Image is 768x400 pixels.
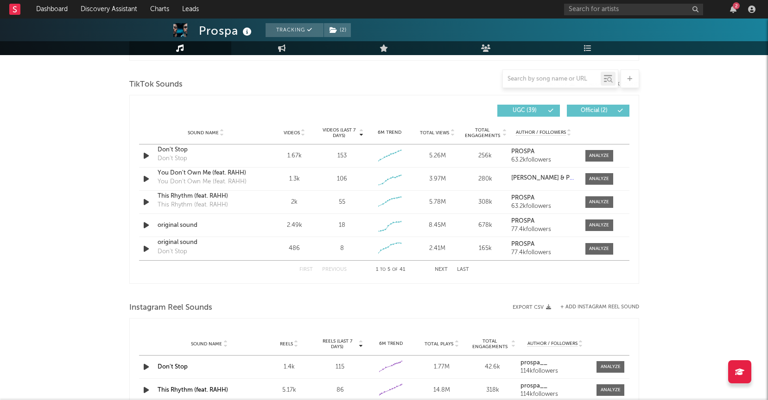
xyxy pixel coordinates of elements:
[158,387,228,393] a: This Rhythm (feat. RAHH)
[416,198,459,207] div: 5.78M
[273,198,316,207] div: 2k
[511,195,534,201] strong: PROSPA
[324,23,351,37] span: ( 2 )
[266,362,312,372] div: 1.4k
[463,175,507,184] div: 280k
[463,198,507,207] div: 308k
[511,203,576,210] div: 63.2k followers
[470,338,510,350] span: Total Engagements
[503,75,601,83] input: Search by song name or URL
[567,105,629,117] button: Official(2)
[560,305,639,310] button: + Add Instagram Reel Sound
[158,145,254,155] a: Don't Stop
[511,226,576,233] div: 77.4k followers
[129,302,212,313] span: Instagram Reel Sounds
[527,341,578,347] span: Author / Followers
[463,244,507,253] div: 165k
[324,23,351,37] button: (2)
[520,391,590,398] div: 114k followers
[158,169,254,178] a: You Don't Own Me (feat. RAHH)
[365,264,416,275] div: 1 5 41
[339,198,345,207] div: 55
[368,340,414,347] div: 6M Trend
[520,368,590,375] div: 114k followers
[340,244,344,253] div: 8
[191,341,222,347] span: Sound Name
[317,338,358,350] span: Reels (last 7 days)
[457,267,469,272] button: Last
[511,175,576,181] a: [PERSON_NAME] & PROSPA
[463,221,507,230] div: 678k
[280,341,293,347] span: Reels
[511,149,576,155] a: PROSPA
[520,383,547,389] strong: prospa__
[322,267,347,272] button: Previous
[158,154,187,163] div: Don't Stop
[266,23,324,37] button: Tracking
[497,105,560,117] button: UGC(39)
[511,157,576,163] div: 63.2k followers
[435,267,448,272] button: Next
[511,218,534,224] strong: PROSPA
[470,386,516,395] div: 318k
[273,221,316,230] div: 2.49k
[511,241,576,248] a: PROSPA
[520,360,590,366] a: prospa__
[470,362,516,372] div: 42.6k
[158,364,188,370] a: Don't Stop
[416,175,459,184] div: 3.97M
[511,175,589,181] strong: [PERSON_NAME] & PROSPA
[511,195,576,201] a: PROSPA
[520,360,547,366] strong: prospa__
[516,130,566,136] span: Author / Followers
[337,175,347,184] div: 106
[299,267,313,272] button: First
[564,4,703,15] input: Search for artists
[573,108,616,113] span: Official ( 2 )
[511,218,576,225] a: PROSPA
[416,244,459,253] div: 2.41M
[419,386,465,395] div: 14.8M
[273,175,316,184] div: 1.3k
[158,200,228,210] div: This Rhythm (feat. RAHH)
[337,151,347,161] div: 153
[320,127,358,138] span: Videos (last 7 days)
[511,241,534,247] strong: PROSPA
[273,244,316,253] div: 486
[317,386,363,395] div: 86
[158,221,254,230] a: original sound
[551,305,639,310] div: + Add Instagram Reel Sound
[730,6,736,13] button: 2
[158,238,254,247] a: original sound
[266,386,312,395] div: 5.17k
[419,362,465,372] div: 1.77M
[284,130,300,136] span: Videos
[273,151,316,161] div: 1.67k
[380,268,386,272] span: to
[733,2,740,9] div: 2
[392,268,398,272] span: of
[503,108,546,113] span: UGC ( 39 )
[520,383,590,389] a: prospa__
[199,23,254,38] div: Prospa
[425,341,453,347] span: Total Plays
[463,151,507,161] div: 256k
[339,221,345,230] div: 18
[416,221,459,230] div: 8.45M
[513,305,551,310] button: Export CSV
[188,130,219,136] span: Sound Name
[317,362,363,372] div: 115
[158,177,247,187] div: You Don't Own Me (feat. RAHH)
[511,149,534,155] strong: PROSPA
[158,247,187,256] div: Don't Stop
[463,127,501,138] span: Total Engagements
[158,192,254,201] a: This Rhythm (feat. RAHH)
[511,250,576,256] div: 77.4k followers
[416,151,459,161] div: 5.26M
[420,130,449,136] span: Total Views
